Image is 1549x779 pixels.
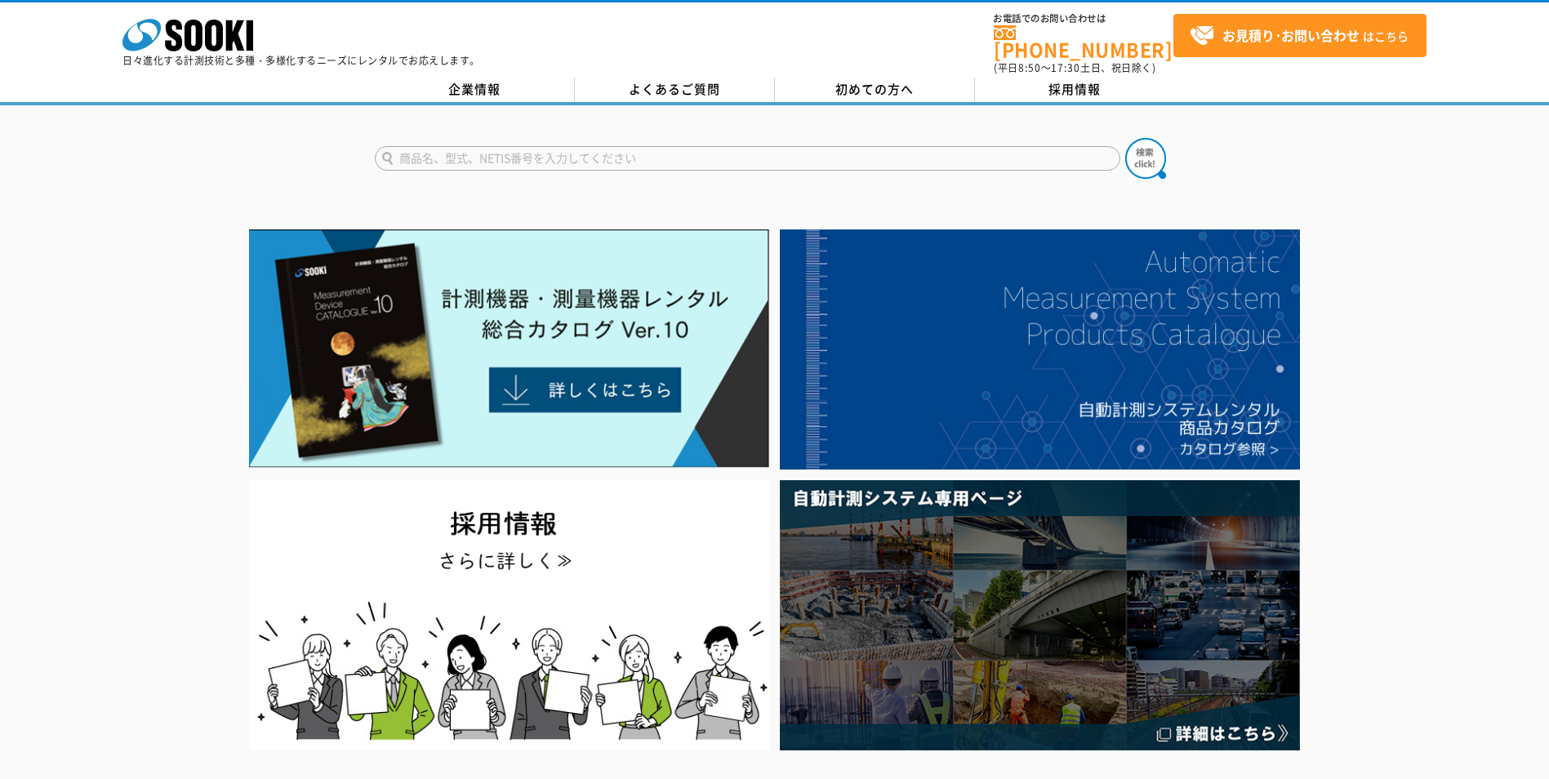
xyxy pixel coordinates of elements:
img: 自動計測システムカタログ [780,229,1300,470]
img: SOOKI recruit [249,480,769,750]
span: はこちら [1190,24,1409,48]
span: お電話でのお問い合わせは [994,14,1173,24]
img: 自動計測システム専用ページ [780,480,1300,750]
span: 初めての方へ [835,80,914,98]
a: [PHONE_NUMBER] [994,25,1173,59]
img: btn_search.png [1125,138,1166,179]
strong: お見積り･お問い合わせ [1222,25,1360,45]
input: 商品名、型式、NETIS番号を入力してください [375,146,1120,171]
span: 8:50 [1018,60,1041,75]
a: 企業情報 [375,78,575,102]
a: お見積り･お問い合わせはこちら [1173,14,1427,57]
p: 日々進化する計測技術と多種・多様化するニーズにレンタルでお応えします。 [122,56,480,65]
img: Catalog Ver10 [249,229,769,468]
a: 初めての方へ [775,78,975,102]
a: よくあるご質問 [575,78,775,102]
a: 採用情報 [975,78,1175,102]
span: (平日 ～ 土日、祝日除く) [994,60,1155,75]
span: 17:30 [1051,60,1080,75]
